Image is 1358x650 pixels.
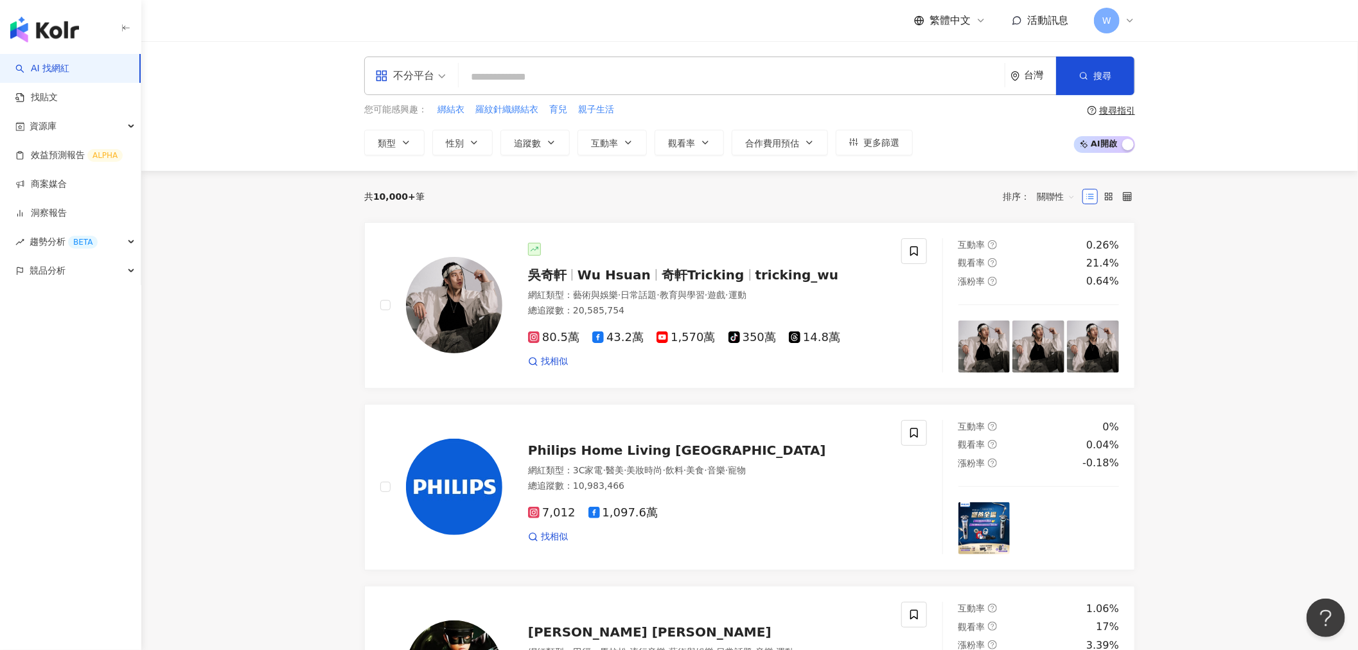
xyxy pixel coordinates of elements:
[573,290,618,300] span: 藝術與娛樂
[528,304,886,317] div: 總追蹤數 ： 20,585,754
[728,465,746,475] span: 寵物
[1012,502,1064,554] img: post-image
[364,404,1135,570] a: KOL AvatarPhilips Home Living [GEOGRAPHIC_DATA]網紅類型：3C家電·醫美·美妝時尚·飲料·美食·音樂·寵物總追蹤數：10,983,4667,0121...
[1024,70,1056,81] div: 台灣
[528,355,568,368] a: 找相似
[687,465,705,475] span: 美食
[437,103,464,116] span: 綁結衣
[528,289,886,302] div: 網紅類型 ：
[755,267,839,283] span: tricking_wu
[663,465,666,475] span: ·
[528,267,567,283] span: 吳奇軒
[10,17,79,42] img: logo
[836,130,913,155] button: 更多篩選
[528,464,886,477] div: 網紅類型 ：
[578,103,614,116] span: 親子生活
[15,207,67,220] a: 洞察報告
[666,465,683,475] span: 飲料
[364,191,425,202] div: 共 筆
[958,421,985,432] span: 互動率
[475,103,539,117] button: 羅紋針織綁結衣
[378,138,396,148] span: 類型
[528,531,568,543] a: 找相似
[375,66,434,86] div: 不分平台
[1086,274,1119,288] div: 0.64%
[958,603,985,613] span: 互動率
[549,103,567,116] span: 育兒
[592,331,644,344] span: 43.2萬
[668,138,695,148] span: 觀看率
[475,103,538,116] span: 羅紋針織綁結衣
[657,290,659,300] span: ·
[789,331,840,344] span: 14.8萬
[1067,502,1119,554] img: post-image
[988,622,997,631] span: question-circle
[1086,602,1119,616] div: 1.06%
[591,138,618,148] span: 互動率
[541,531,568,543] span: 找相似
[375,69,388,82] span: appstore
[15,238,24,247] span: rise
[437,103,465,117] button: 綁結衣
[958,258,985,268] span: 觀看率
[364,222,1135,389] a: KOL Avatar吳奇軒Wu Hsuan奇軒Trickingtricking_wu網紅類型：藝術與娛樂·日常話題·教育與學習·遊戲·運動總追蹤數：20,585,75480.5萬43.2萬1,5...
[1082,456,1119,470] div: -0.18%
[549,103,568,117] button: 育兒
[1056,57,1134,95] button: 搜尋
[1099,105,1135,116] div: 搜尋指引
[707,465,725,475] span: 音樂
[406,257,502,353] img: KOL Avatar
[621,290,657,300] span: 日常話題
[988,258,997,267] span: question-circle
[30,256,66,285] span: 競品分析
[988,422,997,431] span: question-circle
[578,267,651,283] span: Wu Hsuan
[528,480,886,493] div: 總追蹤數 ： 10,983,466
[958,502,1010,554] img: post-image
[15,62,69,75] a: searchAI 找網紅
[446,138,464,148] span: 性別
[705,290,707,300] span: ·
[364,103,427,116] span: 您可能感興趣：
[958,276,985,286] span: 漲粉率
[683,465,686,475] span: ·
[958,439,985,450] span: 觀看率
[1086,256,1119,270] div: 21.4%
[528,443,826,458] span: Philips Home Living [GEOGRAPHIC_DATA]
[624,465,626,475] span: ·
[863,137,899,148] span: 更多篩選
[541,355,568,368] span: 找相似
[988,640,997,649] span: question-circle
[657,331,716,344] span: 1,570萬
[707,290,725,300] span: 遊戲
[1010,71,1020,81] span: environment
[606,465,624,475] span: 醫美
[988,459,997,468] span: question-circle
[603,465,606,475] span: ·
[15,178,67,191] a: 商案媒合
[930,13,971,28] span: 繁體中文
[514,138,541,148] span: 追蹤數
[1103,420,1119,434] div: 0%
[500,130,570,155] button: 追蹤數
[68,236,98,249] div: BETA
[627,465,663,475] span: 美妝時尚
[618,290,621,300] span: ·
[528,624,772,640] span: [PERSON_NAME] [PERSON_NAME]
[406,439,502,535] img: KOL Avatar
[1027,14,1068,26] span: 活動訊息
[432,130,493,155] button: 性別
[725,465,728,475] span: ·
[988,604,997,613] span: question-circle
[588,506,658,520] span: 1,097.6萬
[15,91,58,104] a: 找貼文
[660,290,705,300] span: 教育與學習
[578,130,647,155] button: 互動率
[1003,186,1082,207] div: 排序：
[30,227,98,256] span: 趨勢分析
[578,103,615,117] button: 親子生活
[1012,321,1064,373] img: post-image
[732,130,828,155] button: 合作費用預估
[528,331,579,344] span: 80.5萬
[662,267,745,283] span: 奇軒Tricking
